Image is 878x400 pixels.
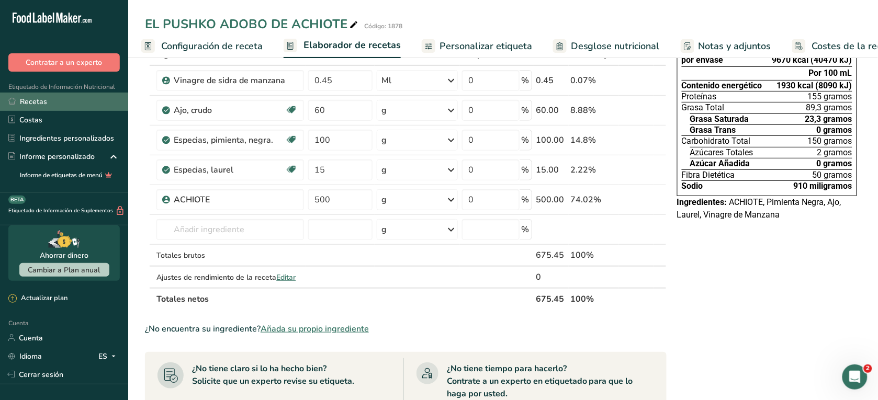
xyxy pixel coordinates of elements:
[571,164,617,176] div: 2.22%
[8,53,120,72] button: Contratar a un experto
[809,69,852,77] div: Por 100 mL
[8,196,26,204] div: BETA
[777,82,852,90] span: 1930 kcal (8090 kJ)
[174,74,298,87] div: Vinagre de sidra de manzana
[381,164,387,176] div: g
[571,249,617,261] div: 100%
[174,134,285,146] div: Especias, pimienta, negra.
[381,193,387,206] div: g
[156,250,304,261] div: Totales brutos
[569,288,619,310] th: 100%
[19,115,42,125] font: Costas
[261,323,369,335] span: Añada su propio ingrediente
[141,35,263,58] a: Configuración de receta
[156,272,296,282] font: Ajustes de rendimiento de la receta
[817,159,852,168] span: 0 gramos
[145,15,347,33] font: EL PUSHKO ADOBO DE ACHIOTE
[682,82,762,90] span: Contenido energético
[681,35,771,58] a: Notas y adjuntos
[571,39,660,53] span: Desglose nutricional
[690,115,749,123] span: Grasa Saturada
[571,104,617,117] div: 8.88%
[536,271,567,283] div: 0
[690,148,753,157] span: Azúcares Totales
[536,193,567,206] div: 500.00
[817,126,852,134] span: 0 gramos
[8,207,113,215] font: Etiquetado de Información de Suplementos
[284,33,401,59] a: Elaborador de recetas
[381,74,391,87] div: Ml
[154,288,534,310] th: Totales netos
[161,39,263,53] span: Configuración de receta
[682,137,751,145] span: Carbohidrato Total
[842,364,868,390] iframe: Intercom live chat
[682,171,735,179] span: Fibra Dietética
[794,182,852,190] span: 910 miligramos
[682,182,703,190] span: Sodio
[690,159,750,168] span: Azúcar Añadida
[381,223,387,236] div: g
[808,93,852,101] span: 155 gramos
[806,104,852,112] span: 89,3 gramos
[19,133,114,144] font: Ingredientes personalizados
[40,250,88,261] div: Ahorrar dinero
[381,134,387,146] div: g
[553,35,660,58] a: Desglose nutricional
[19,263,109,277] button: Cambiar a Plan anual
[536,74,567,87] div: 0.45
[174,164,285,176] div: Especias, laurel
[536,164,567,176] div: 15.00
[571,74,617,87] div: 0.07%
[20,170,103,180] font: Informe de etiquetas de menú
[772,56,852,64] div: 9670 kcal (40470 kJ)
[536,249,567,261] div: 675.45
[682,93,717,101] span: Proteínas
[534,288,569,310] th: 675.45
[422,35,532,58] a: Personalizar etiqueta
[20,96,47,107] font: Recetas
[364,21,402,31] div: Código: 1878
[192,362,354,387] div: ¿No tiene claro si lo ha hecho bien? Solicite que un experto revise su etiqueta.
[677,197,727,207] span: Ingredientes:
[817,148,852,157] span: 2 gramos
[440,39,532,53] span: Personalizar etiqueta
[536,134,567,146] div: 100.00
[536,104,567,117] div: 60.00
[21,293,67,304] font: Actualizar plan
[276,272,296,282] span: Editar
[682,48,762,65] div: Contenido energético por envase
[571,134,617,146] div: 14.8%
[805,115,852,123] span: 23,3 gramos
[808,137,852,145] span: 150 gramos
[28,265,100,275] span: Cambiar a Plan anual
[381,104,387,117] div: g
[864,364,872,373] span: 2
[19,351,42,362] font: Idioma
[145,323,261,335] font: ¿No encuentra su ingrediente?
[690,126,736,134] span: Grasa Trans
[447,362,654,400] div: ¿No tiene tiempo para hacerlo? Contrate a un experto en etiquetado para que lo haga por usted.
[677,197,841,220] span: ACHIOTE, Pimienta Negra, Ajo, Laurel, Vinagre de Manzana
[303,38,401,52] span: Elaborador de recetas
[156,219,304,240] input: Añadir ingrediente
[682,104,725,112] span: Grasa Total
[19,369,63,380] font: Cerrar sesión
[19,151,95,162] font: Informe personalizado
[19,333,43,344] font: Cuenta
[571,193,617,206] div: 74.02%
[813,171,852,179] span: 50 gramos
[174,104,285,117] div: Ajo, crudo
[699,39,771,53] span: Notas y adjuntos
[98,351,107,362] font: ES
[174,193,298,206] div: ACHIOTE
